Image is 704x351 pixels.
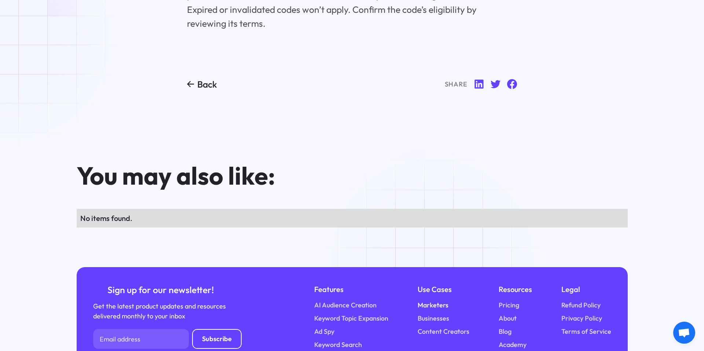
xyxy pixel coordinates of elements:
a: Privacy Policy [561,313,602,323]
div: Sign up for our newsletter! [93,284,228,296]
a: Ad Spy [314,326,334,336]
a: Businesses [418,313,449,323]
input: Subscribe [192,329,242,349]
div: Use Cases [418,284,469,295]
p: ‍ [187,41,517,55]
a: Content Creators [418,326,469,336]
input: Email address [93,329,189,349]
div: Back [197,78,217,90]
a: About [499,313,517,323]
a: Marketers [418,300,448,310]
a: Keyword Search [314,340,362,350]
h3: You may also like: [77,163,473,189]
div: Get the latest product updates and resources delivered monthly to your inbox [93,301,228,321]
a: Academy [499,340,527,350]
a: Refund Policy [561,300,601,310]
a: Keyword Topic Expansion [314,313,388,323]
form: Newsletter Form [93,329,242,349]
div: Resources [499,284,532,295]
a: Terms of Service [561,326,611,336]
a: Blog [499,326,511,336]
div: Share [445,79,468,89]
a: AI Audience Creation [314,300,377,310]
div: No items found. [80,213,624,224]
a: Open chat [673,322,695,344]
div: Legal [561,284,611,295]
div: Features [314,284,388,295]
a: Back [187,78,217,90]
a: Pricing [499,300,519,310]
